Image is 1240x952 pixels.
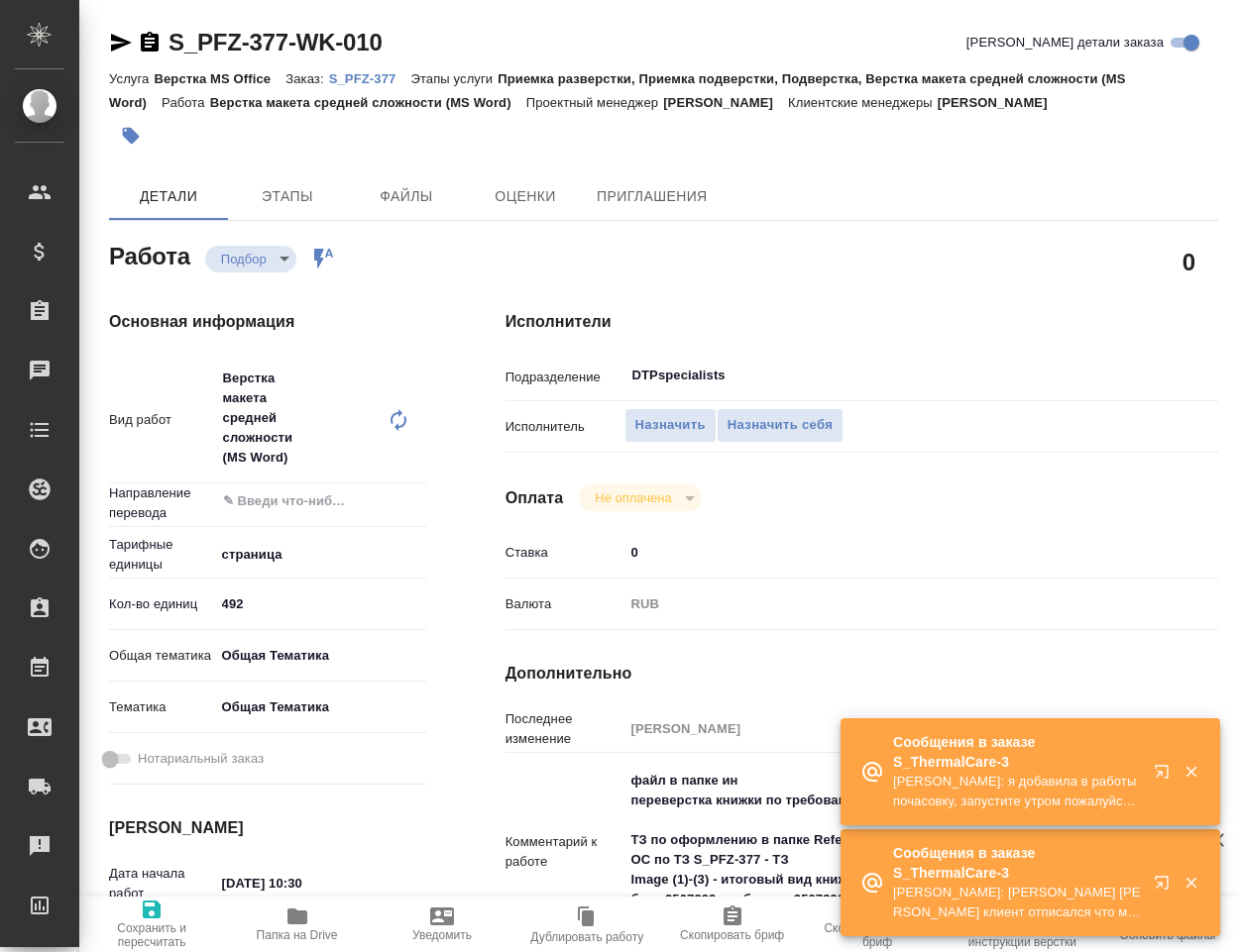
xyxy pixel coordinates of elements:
[109,594,215,614] p: Кол-во единиц
[221,489,354,513] input: ✎ Введи что-нибудь
[506,368,624,387] p: Подразделение
[717,408,844,443] button: Назначить себя
[154,71,285,86] p: Верстка MS Office
[728,414,833,437] span: Назначить себя
[506,417,624,437] p: Исполнитель
[635,414,706,437] span: Назначить
[109,410,215,430] p: Вид работ
[138,749,264,769] span: Нотариальный заказ
[109,483,215,523] p: Направление перевода
[215,869,389,898] input: ✎ Введи что-нибудь
[663,95,788,110] p: [PERSON_NAME]
[109,864,215,903] p: Дата начала работ
[215,251,273,267] button: Подбор
[412,928,472,942] span: Уведомить
[1142,863,1189,910] button: Открыть в новой вкладке
[526,95,663,110] p: Проектный менеджер
[240,184,335,209] span: Этапы
[210,95,526,110] p: Верстка макета средней сложности (MS Word)
[624,538,1159,567] input: ✎ Введи что-нибудь
[530,930,643,944] span: Дублировать работу
[215,589,426,618] input: ✎ Введи что-нибудь
[506,662,1218,686] h4: Дополнительно
[624,764,1159,936] textarea: файл в папке ин переверстка книжки по требованиям и шаблонам клиента в А5 ТЗ по оформлению в папк...
[109,310,426,334] h4: Основная информация
[224,897,369,952] button: Папка на Drive
[893,772,1141,811] p: [PERSON_NAME]: я добавила в работы почасовку, запустите утром пожалуйста, а потом я [PERSON_NAME]...
[893,883,1141,922] p: [PERSON_NAME]: [PERSON_NAME] [PERSON_NAME] клиент отписался что мы можем починить, я за это с них...
[1171,874,1211,892] button: Закрыть
[506,832,624,872] p: Комментарий к работе
[215,538,426,572] div: страница
[169,29,383,55] a: S_PFZ-377-WK-010
[624,408,717,443] button: Назначить
[359,184,454,209] span: Файлы
[938,95,1063,110] p: [PERSON_NAME]
[506,709,624,749] p: Последнее изменение
[788,95,938,110] p: Клиентские менеджеры
[817,921,938,949] span: Скопировать мини-бриф
[370,897,514,952] button: Уведомить
[109,237,190,272] h2: Работа
[79,897,224,952] button: Сохранить и пересчитать
[1148,373,1152,377] button: Open
[624,714,1159,743] input: Пустое поле
[257,928,338,942] span: Папка на Drive
[109,697,215,717] p: Тематика
[109,71,1126,110] p: Приемка разверстки, Приемка подверстки, Подверстка, Верстка макета средней сложности (MS Word)
[1171,763,1211,781] button: Закрыть
[91,921,212,949] span: Сохранить и пересчитать
[109,31,133,54] button: Скопировать ссылку для ЯМессенджера
[162,95,210,110] p: Работа
[805,897,950,952] button: Скопировать мини-бриф
[1183,245,1195,278] h2: 0
[579,484,701,511] div: Подбор
[478,184,573,209] span: Оценки
[410,71,498,86] p: Этапы услуги
[109,71,154,86] p: Услуга
[205,246,296,272] div: Подбор
[893,843,1141,883] p: Сообщения в заказе S_ThermalCare-3
[514,897,659,952] button: Дублировать работу
[138,31,162,54] button: Скопировать ссылку
[966,33,1164,53] span: [PERSON_NAME] детали заказа
[329,71,411,86] p: S_PFZ-377
[109,535,215,575] p: Тарифные единицы
[109,816,426,840] h4: [PERSON_NAME]
[506,594,624,614] p: Валюта
[597,184,708,209] span: Приглашения
[121,184,216,209] span: Детали
[893,732,1141,772] p: Сообщения в заказе S_ThermalCare-3
[329,69,411,86] a: S_PFZ-377
[506,486,564,510] h4: Оплата
[589,489,677,506] button: Не оплачена
[415,499,419,503] button: Open
[109,646,215,666] p: Общая тематика
[506,310,1218,334] h4: Исполнители
[109,114,153,158] button: Добавить тэг
[285,71,328,86] p: Заказ:
[660,897,805,952] button: Скопировать бриф
[1142,752,1189,799] button: Открыть в новой вкладке
[506,543,624,563] p: Ставка
[215,690,426,724] div: Общая Тематика
[624,587,1159,621] div: RUB
[215,639,426,673] div: Общая Тематика
[680,928,784,942] span: Скопировать бриф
